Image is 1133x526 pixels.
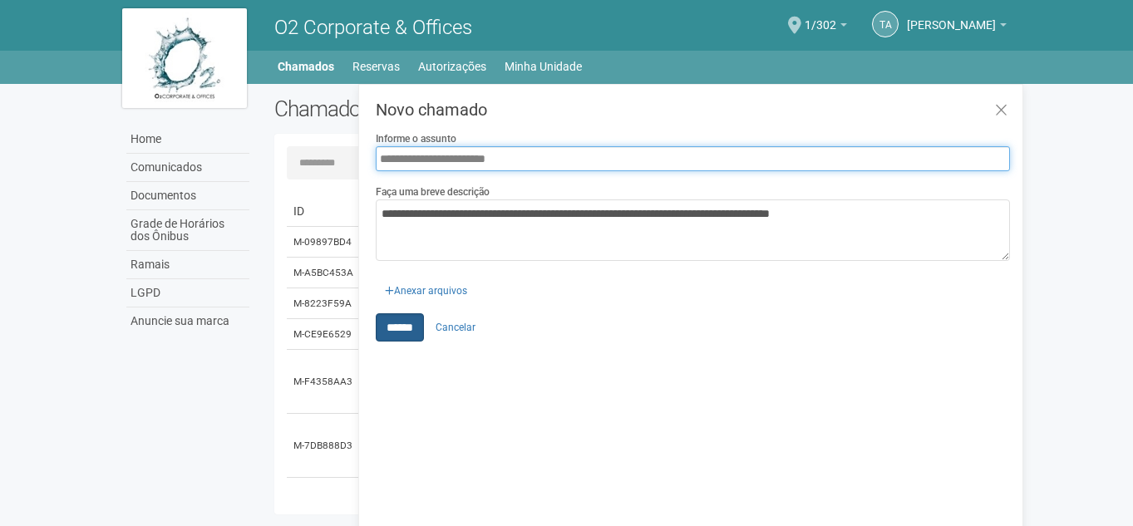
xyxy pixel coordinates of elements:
a: Reservas [352,55,400,78]
a: Documentos [126,182,249,210]
td: ID [287,196,362,227]
a: Minha Unidade [505,55,582,78]
td: M-CE9E6529 [287,319,362,350]
a: Autorizações [418,55,486,78]
a: 1/302 [805,21,847,34]
a: Comunicados [126,154,249,182]
td: M-7DB888D3 [287,414,362,478]
a: Chamados [278,55,334,78]
div: Anexar arquivos [376,273,476,298]
td: M-8223F59A [287,288,362,319]
a: TA [872,11,899,37]
label: Faça uma breve descrição [376,184,490,199]
a: Cancelar [426,315,485,340]
a: Home [126,125,249,154]
a: Ramais [126,251,249,279]
td: M-F4358AA3 [287,350,362,414]
label: Informe o assunto [376,131,456,146]
a: Grade de Horários dos Ônibus [126,210,249,251]
span: 1/302 [805,2,836,32]
h3: Novo chamado [376,101,1010,118]
td: M-09897BD4 [287,227,362,258]
span: O2 Corporate & Offices [274,16,472,39]
a: Anuncie sua marca [126,307,249,335]
span: Thamiris Abdala [907,2,996,32]
a: Fechar [984,93,1018,129]
a: LGPD [126,279,249,307]
img: logo.jpg [122,8,247,108]
td: M-A5BC453A [287,258,362,288]
a: [PERSON_NAME] [907,21,1007,34]
h2: Chamados [274,96,567,121]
